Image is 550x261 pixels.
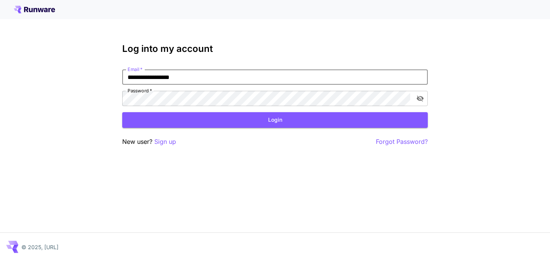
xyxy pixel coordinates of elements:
[128,87,152,94] label: Password
[128,66,142,72] label: Email
[122,137,176,147] p: New user?
[122,43,428,54] h3: Log into my account
[376,137,428,147] button: Forgot Password?
[21,243,58,251] p: © 2025, [URL]
[122,112,428,128] button: Login
[154,137,176,147] button: Sign up
[413,92,427,105] button: toggle password visibility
